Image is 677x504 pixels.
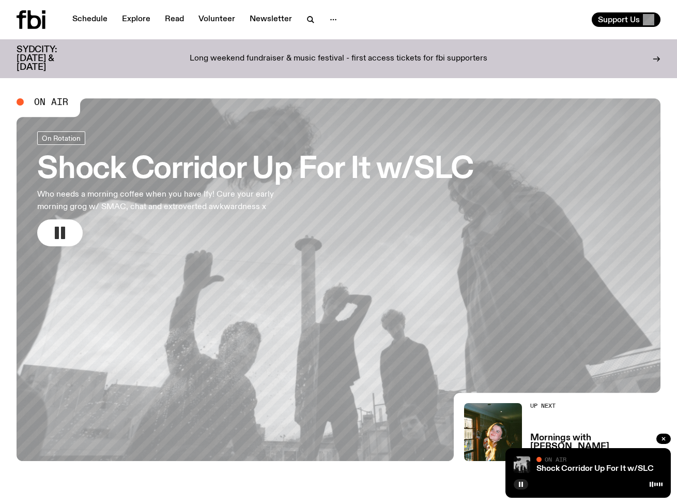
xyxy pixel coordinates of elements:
[190,54,487,64] p: Long weekend fundraiser & music festival - first access tickets for fbi supporters
[116,12,157,27] a: Explore
[592,12,660,27] button: Support Us
[536,465,654,473] a: Shock Corridor Up For It w/SLC
[514,456,530,473] img: shock corridor 4 SLC
[37,155,473,184] h3: Shock Corridor Up For It w/SLC
[17,98,660,461] a: shock corridor 4 SLC
[42,134,81,142] span: On Rotation
[17,46,83,72] h3: SYDCITY: [DATE] & [DATE]
[243,12,298,27] a: Newsletter
[37,131,85,145] a: On Rotation
[34,97,68,107] span: On Air
[159,12,190,27] a: Read
[530,403,660,409] h2: Up Next
[192,12,241,27] a: Volunteer
[530,434,660,451] a: Mornings with [PERSON_NAME]
[37,131,473,246] a: Shock Corridor Up For It w/SLCWho needs a morning coffee when you have Ify! Cure your early morni...
[545,456,566,463] span: On Air
[464,403,522,461] img: Freya smiles coyly as she poses for the image.
[598,15,640,24] span: Support Us
[66,12,114,27] a: Schedule
[37,188,302,213] p: Who needs a morning coffee when you have Ify! Cure your early morning grog w/ SMAC, chat and extr...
